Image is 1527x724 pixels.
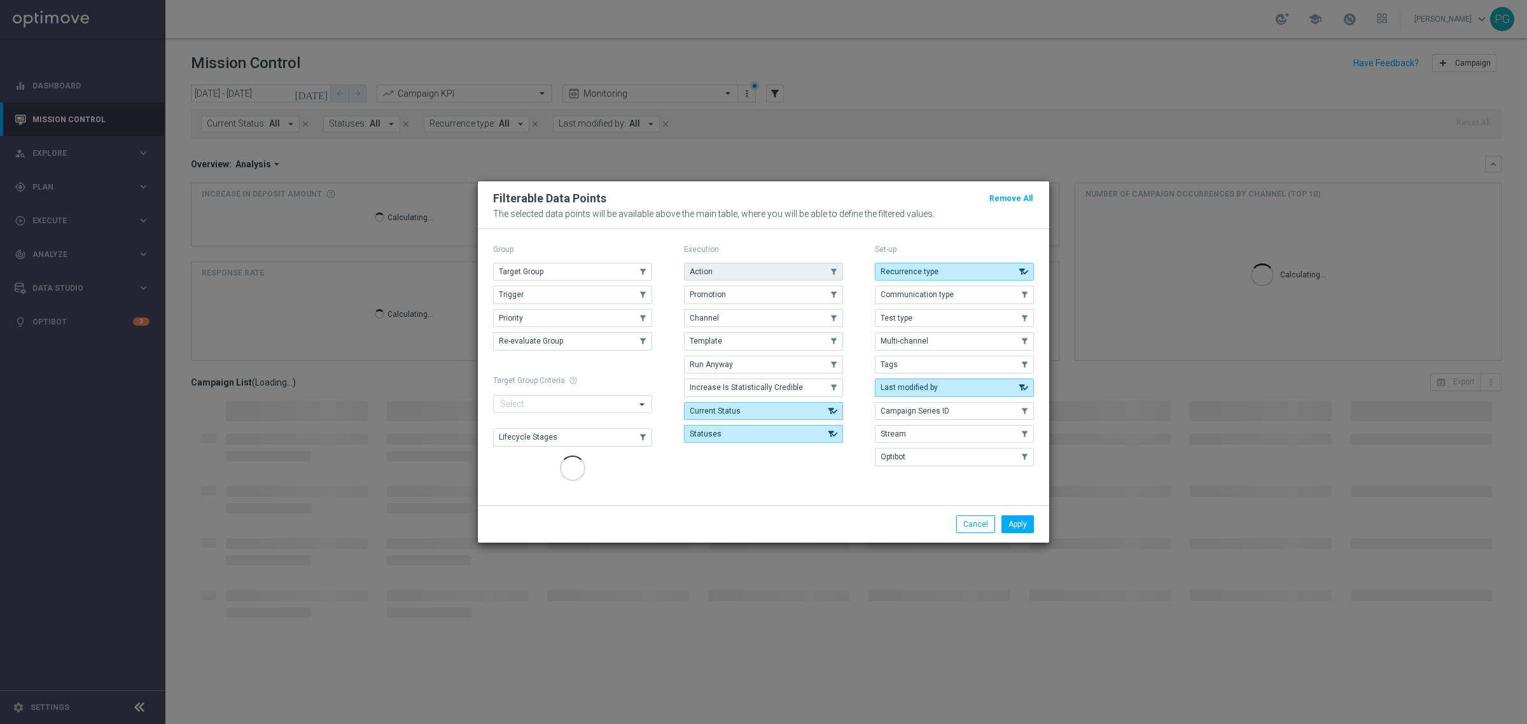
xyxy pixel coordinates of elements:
[499,267,543,276] span: Target Group
[493,332,652,350] button: Re-evaluate Group
[690,407,741,415] span: Current Status
[988,191,1034,205] button: Remove All
[684,332,843,350] button: Template
[881,290,954,299] span: Communication type
[690,383,803,392] span: Increase Is Statistically Credible
[499,433,557,442] span: Lifecycle Stages
[684,286,843,303] button: Promotion
[684,402,843,420] button: Current Status
[690,267,713,276] span: Action
[881,452,905,461] span: Optibot
[690,360,733,369] span: Run Anyway
[875,356,1034,373] button: Tags
[493,286,652,303] button: Trigger
[875,448,1034,466] button: Optibot
[881,383,938,392] span: Last modified by
[493,263,652,281] button: Target Group
[690,314,719,323] span: Channel
[684,356,843,373] button: Run Anyway
[684,309,843,327] button: Channel
[875,263,1034,281] button: Recurrence type
[1001,515,1034,533] button: Apply
[956,515,995,533] button: Cancel
[690,429,722,438] span: Statuses
[493,191,606,206] h2: Filterable Data Points
[684,244,843,254] p: Execution
[569,376,578,385] span: help_outline
[875,286,1034,303] button: Communication type
[684,379,843,396] button: Increase Is Statistically Credible
[875,402,1034,420] button: Campaign Series ID
[684,425,843,443] button: Statuses
[875,244,1034,254] p: Set-up
[690,290,726,299] span: Promotion
[881,429,906,438] span: Stream
[493,428,652,446] button: Lifecycle Stages
[875,309,1034,327] button: Test type
[875,332,1034,350] button: Multi-channel
[499,314,523,323] span: Priority
[499,337,563,345] span: Re-evaluate Group
[881,407,949,415] span: Campaign Series ID
[881,267,938,276] span: Recurrence type
[493,244,652,254] p: Group
[881,314,912,323] span: Test type
[493,309,652,327] button: Priority
[493,376,652,385] h1: Target Group Criteria
[875,425,1034,443] button: Stream
[493,209,1034,219] p: The selected data points will be available above the main table, where you will be able to define...
[875,379,1034,396] button: Last modified by
[881,337,928,345] span: Multi-channel
[499,290,524,299] span: Trigger
[881,360,898,369] span: Tags
[690,337,722,345] span: Template
[684,263,843,281] button: Action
